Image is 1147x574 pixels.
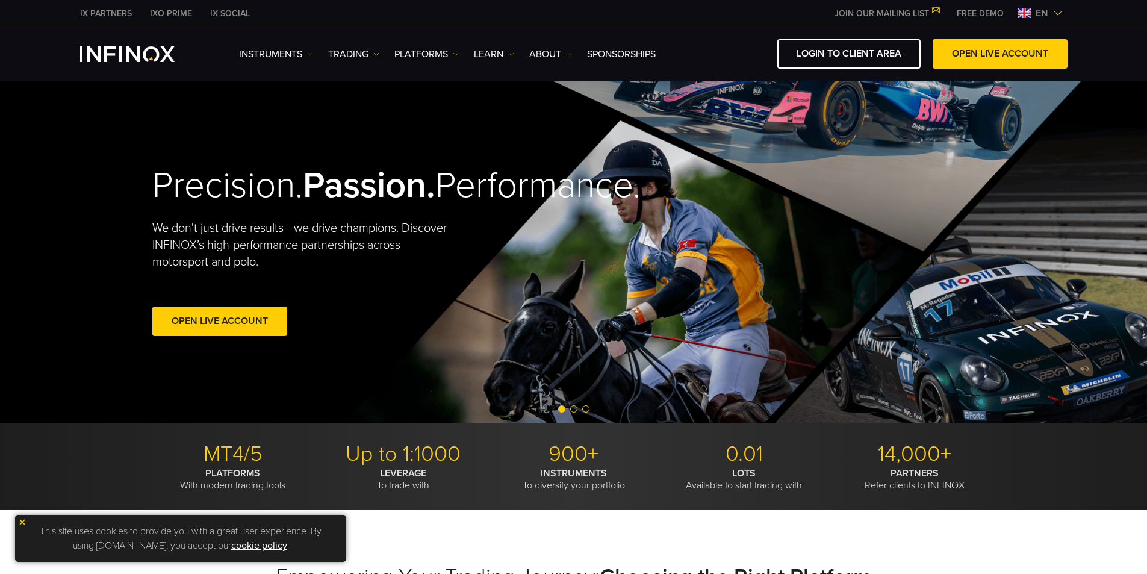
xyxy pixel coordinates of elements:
p: 14,000+ [834,441,995,467]
a: TRADING [328,47,379,61]
p: 900+ [493,441,654,467]
a: OPEN LIVE ACCOUNT [933,39,1068,69]
p: With modern trading tools [152,467,314,491]
strong: PLATFORMS [205,467,260,479]
strong: INSTRUMENTS [541,467,607,479]
span: Go to slide 2 [570,405,577,413]
a: INFINOX [201,7,259,20]
a: SPONSORSHIPS [587,47,656,61]
a: Open Live Account [152,307,287,336]
p: We don't just drive results—we drive champions. Discover INFINOX’s high-performance partnerships ... [152,220,456,270]
h2: Precision. Performance. [152,164,532,208]
p: 0.01 [664,441,825,467]
a: Learn [474,47,514,61]
a: Instruments [239,47,313,61]
p: Refer clients to INFINOX [834,467,995,491]
a: PLATFORMS [394,47,459,61]
a: cookie policy [231,540,287,552]
a: INFINOX [141,7,201,20]
a: LOGIN TO CLIENT AREA [777,39,921,69]
span: en [1031,6,1053,20]
strong: LOTS [732,467,756,479]
img: yellow close icon [18,518,26,526]
p: Available to start trading with [664,467,825,491]
strong: LEVERAGE [380,467,426,479]
p: MT4/5 [152,441,314,467]
a: INFINOX MENU [948,7,1013,20]
strong: Passion. [303,164,435,207]
a: INFINOX Logo [80,46,203,62]
span: Go to slide 3 [582,405,589,413]
p: To diversify your portfolio [493,467,654,491]
strong: PARTNERS [891,467,939,479]
p: Up to 1:1000 [323,441,484,467]
a: ABOUT [529,47,572,61]
a: INFINOX [71,7,141,20]
span: Go to slide 1 [558,405,565,413]
p: To trade with [323,467,484,491]
p: This site uses cookies to provide you with a great user experience. By using [DOMAIN_NAME], you a... [21,521,340,556]
a: JOIN OUR MAILING LIST [825,8,948,19]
